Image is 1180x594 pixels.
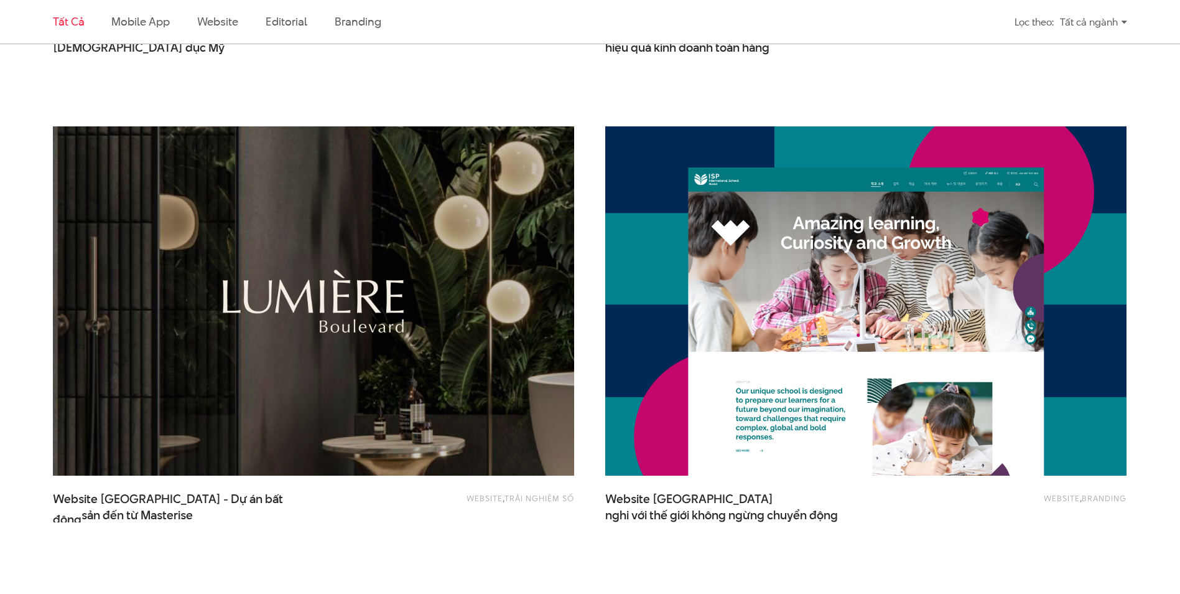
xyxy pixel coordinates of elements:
[1082,493,1127,504] a: Branding
[27,109,600,494] img: Website Lumiere Boulevard dự án bất động sản
[111,14,169,29] a: Mobile app
[605,126,1127,476] img: Thiết kế WebsiteTrường Quốc tế Westlink
[605,507,838,524] span: nghi với thế giới không ngừng chuyển động
[81,507,193,524] span: sản đến từ Masterise
[53,39,183,56] span: [DEMOGRAPHIC_DATA]
[366,491,574,516] div: ,
[53,491,302,522] a: Website [GEOGRAPHIC_DATA] - Dự án bất độngsản đến từ Masterise
[53,14,84,29] a: Tất cả
[1044,493,1080,504] a: Website
[1015,11,1054,33] div: Lọc theo:
[266,14,307,29] a: Editorial
[1060,11,1127,33] div: Tất cả ngành
[53,491,302,522] span: Website [GEOGRAPHIC_DATA] - Dự án bất động
[197,14,238,29] a: Website
[208,39,225,56] span: Mỹ
[918,491,1127,516] div: ,
[504,493,574,504] a: Trải nghiệm số
[467,493,503,504] a: Website
[185,39,206,56] span: dục
[335,14,381,29] a: Branding
[605,491,854,522] span: Website [GEOGRAPHIC_DATA]
[605,40,769,56] span: hiệu quả kinh doanh toàn hàng
[605,491,854,522] a: Website [GEOGRAPHIC_DATA]nghi với thế giới không ngừng chuyển động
